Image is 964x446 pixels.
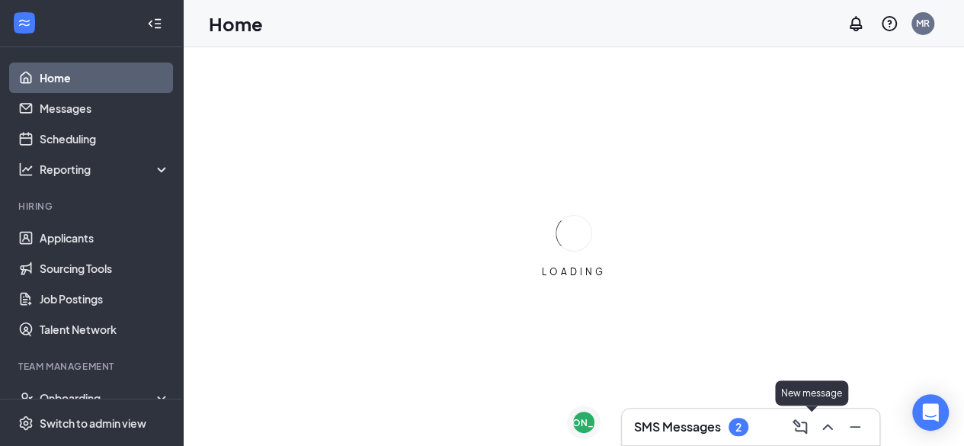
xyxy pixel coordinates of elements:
[17,15,32,30] svg: WorkstreamLogo
[847,14,865,33] svg: Notifications
[536,265,612,278] div: LOADING
[735,421,741,434] div: 2
[209,11,263,37] h1: Home
[634,419,721,435] h3: SMS Messages
[912,394,949,431] div: Open Intercom Messenger
[18,390,34,406] svg: UserCheck
[846,418,864,436] svg: Minimize
[40,253,170,284] a: Sourcing Tools
[775,380,848,406] div: New message
[788,415,812,439] button: ComposeMessage
[18,200,167,213] div: Hiring
[18,360,167,373] div: Team Management
[40,162,171,177] div: Reporting
[545,416,623,429] div: [PERSON_NAME]
[40,63,170,93] a: Home
[40,124,170,154] a: Scheduling
[40,284,170,314] a: Job Postings
[40,223,170,253] a: Applicants
[40,416,146,431] div: Switch to admin view
[40,314,170,345] a: Talent Network
[18,162,34,177] svg: Analysis
[815,415,840,439] button: ChevronUp
[818,418,837,436] svg: ChevronUp
[843,415,867,439] button: Minimize
[916,17,930,30] div: MR
[40,390,157,406] div: Onboarding
[880,14,898,33] svg: QuestionInfo
[147,16,162,31] svg: Collapse
[40,93,170,124] a: Messages
[791,418,809,436] svg: ComposeMessage
[18,416,34,431] svg: Settings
